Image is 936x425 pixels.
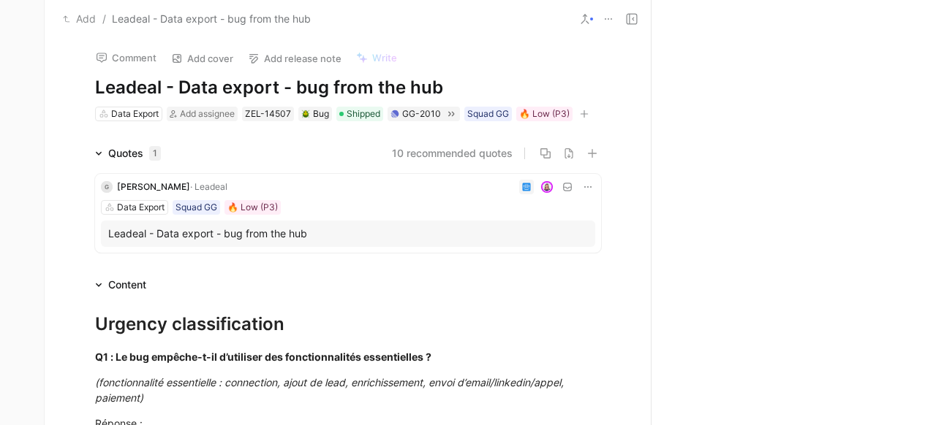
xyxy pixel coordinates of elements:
em: (fonctionnalité essentielle : connection, ajout de lead, enrichissement, envoi d’email/linkedin/a... [95,376,567,404]
span: · Leadeal [190,181,227,192]
span: / [102,10,106,28]
div: G [101,181,113,193]
button: Comment [89,47,163,68]
button: 10 recommended quotes [392,145,513,162]
button: Add cover [165,48,240,69]
div: Data Export [117,200,165,215]
div: 🔥 Low (P3) [227,200,278,215]
div: Squad GG [175,200,217,215]
div: 🪲Bug [298,107,332,121]
span: [PERSON_NAME] [117,181,190,192]
strong: Q1 : Le bug empêche-t-il d’utiliser des fonctionnalités essentielles ? [95,351,431,363]
button: Add release note [241,48,348,69]
div: Quotes1 [89,145,167,162]
h1: Leadeal - Data export - bug from the hub [95,76,601,99]
div: Shipped [336,107,383,121]
button: Write [350,47,404,68]
div: 1 [149,146,161,161]
div: Bug [301,107,329,121]
div: GG-2010 [402,107,441,121]
div: Urgency classification [95,311,601,337]
span: Shipped [347,107,380,121]
div: Leadeal - Data export - bug from the hub [108,225,588,242]
div: Squad GG [467,107,509,121]
span: Add assignee [180,108,235,119]
div: Data Export [111,107,159,121]
span: Leadeal - Data export - bug from the hub [112,10,311,28]
div: ZEL-14507 [245,107,291,121]
img: avatar [542,183,551,192]
div: Quotes [108,145,161,162]
span: Write [372,51,397,64]
div: Content [89,276,152,294]
div: 🔥 Low (P3) [519,107,570,121]
button: Add [59,10,99,28]
img: 🪲 [301,110,310,118]
div: Content [108,276,146,294]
